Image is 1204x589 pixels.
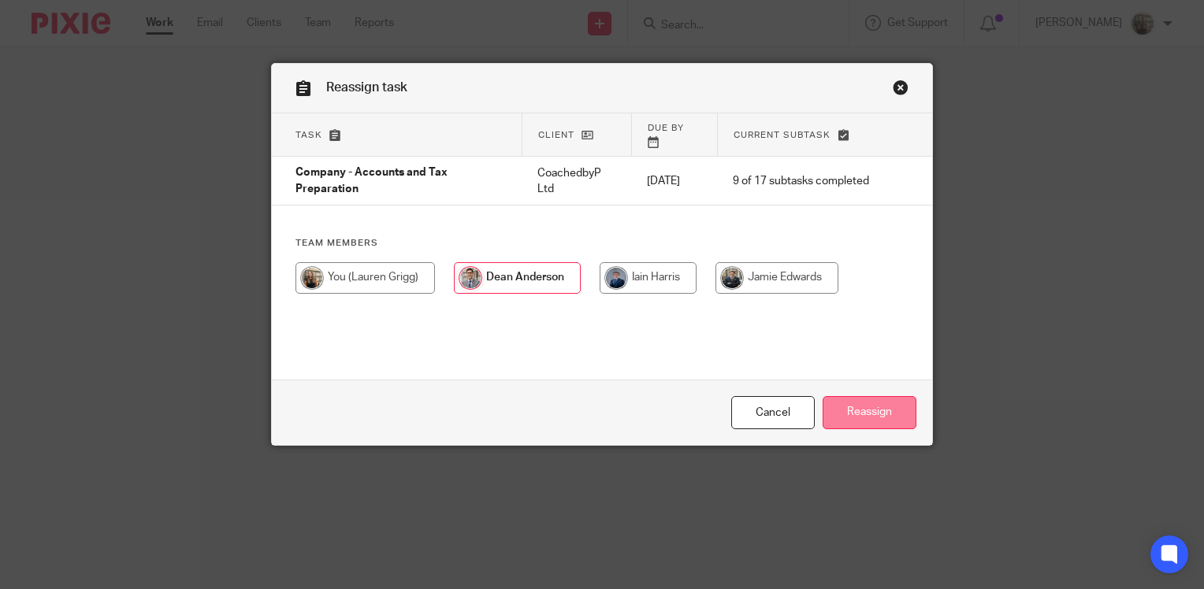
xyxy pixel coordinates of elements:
span: Current subtask [734,131,831,139]
p: CoachedbyP Ltd [537,165,615,198]
span: Task [295,131,322,139]
td: 9 of 17 subtasks completed [717,157,885,206]
a: Close this dialog window [731,396,815,430]
a: Close this dialog window [893,80,909,101]
span: Due by [648,124,684,132]
p: [DATE] [647,173,701,189]
span: Reassign task [326,81,407,94]
input: Reassign [823,396,916,430]
span: Client [538,131,574,139]
span: Company - Accounts and Tax Preparation [295,168,448,195]
h4: Team members [295,237,909,250]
